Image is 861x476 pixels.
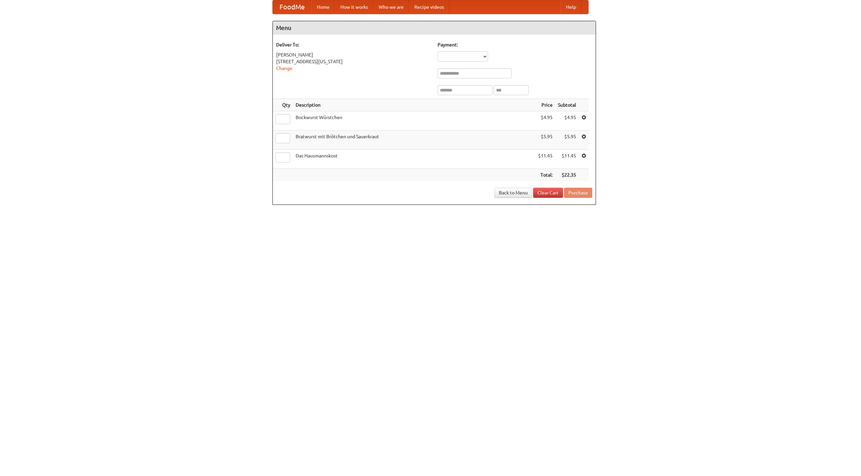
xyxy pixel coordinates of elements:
[409,0,449,14] a: Recipe videos
[276,41,431,48] h5: Deliver To:
[335,0,373,14] a: How it works
[535,99,555,111] th: Price
[555,169,579,181] th: $22.35
[311,0,335,14] a: Home
[535,131,555,150] td: $5.95
[494,188,532,198] a: Back to Menu
[555,111,579,131] td: $4.95
[293,111,535,131] td: Bockwurst Würstchen
[533,188,563,198] a: Clear Cart
[273,0,311,14] a: FoodMe
[438,41,592,48] h5: Payment:
[276,58,431,65] div: [STREET_ADDRESS][US_STATE]
[564,188,592,198] button: Purchase
[561,0,582,14] a: Help
[535,169,555,181] th: Total:
[273,21,596,35] h4: Menu
[273,99,293,111] th: Qty
[535,111,555,131] td: $4.95
[555,150,579,169] td: $11.45
[535,150,555,169] td: $11.45
[276,66,292,71] a: Change
[373,0,409,14] a: Who we are
[555,131,579,150] td: $5.95
[555,99,579,111] th: Subtotal
[293,150,535,169] td: Das Hausmannskost
[293,99,535,111] th: Description
[293,131,535,150] td: Bratwurst mit Brötchen und Sauerkraut
[276,51,431,58] div: [PERSON_NAME]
